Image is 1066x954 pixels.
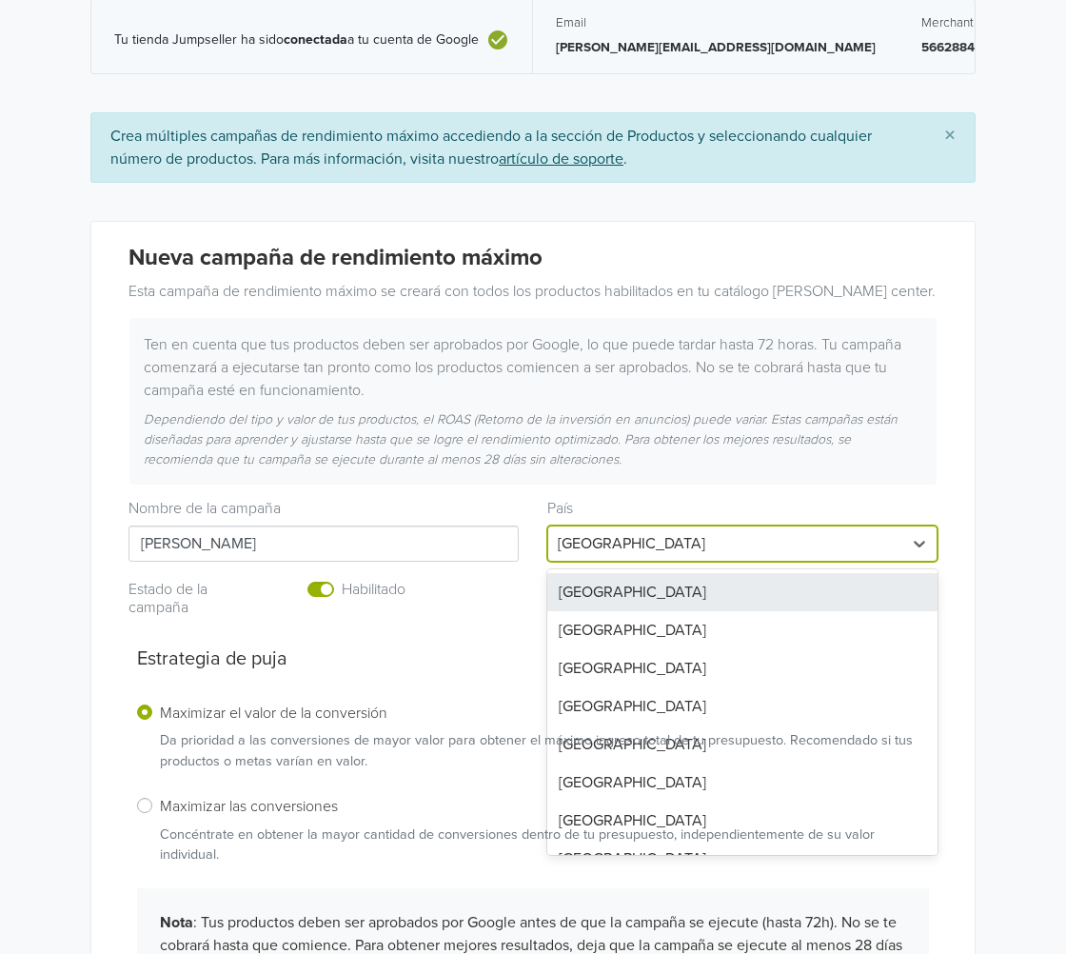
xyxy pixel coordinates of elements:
[944,122,956,149] span: ×
[160,825,929,865] p: Concéntrate en obtener la mayor cantidad de conversiones dentro de tu presupuesto, independientem...
[547,573,938,611] div: [GEOGRAPHIC_DATA]
[129,409,937,469] div: Dependiendo del tipo y valor de tus productos, el ROAS (Retorno de la inversión en anuncios) pued...
[499,149,623,169] u: artículo de soporte
[547,764,938,802] div: [GEOGRAPHIC_DATA]
[556,38,876,57] p: [PERSON_NAME][EMAIL_ADDRESS][DOMAIN_NAME]
[921,15,997,30] h5: Merchant ID
[128,245,938,272] h4: Nueva campaña de rendimiento máximo
[114,280,952,303] div: Esta campaña de rendimiento máximo se creará con todos los productos habilitados en tu catálogo [...
[137,647,929,670] h5: Estrategia de puja
[547,500,938,518] h6: País
[128,500,519,518] h6: Nombre de la campaña
[160,730,929,771] p: Da prioridad a las conversiones de mayor valor para obtener el máximo ingreso total de tu presupu...
[90,112,976,183] div: Crea múltiples campañas de rendimiento máximo accediendo a la sección de Productos y seleccionand...
[342,581,482,599] h6: Habilitado
[556,15,876,30] h5: Email
[160,913,193,932] b: Nota
[114,32,479,49] span: Tu tienda Jumpseller ha sido a tu cuenta de Google
[547,687,938,725] div: [GEOGRAPHIC_DATA]
[547,649,938,687] div: [GEOGRAPHIC_DATA]
[128,581,254,617] h6: Estado de la campaña
[128,526,519,562] input: Campaign name
[547,611,938,649] div: [GEOGRAPHIC_DATA]
[284,31,347,48] b: conectada
[261,149,627,169] a: Para más información, visita nuestroartículo de soporte.
[160,705,929,723] h6: Maximizar el valor de la conversión
[925,113,975,159] button: Close
[160,798,929,816] h6: Maximizar las conversiones
[921,38,997,57] p: 5662884253
[129,333,937,402] div: Ten en cuenta que tus productos deben ser aprobados por Google, lo que puede tardar hasta 72 hora...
